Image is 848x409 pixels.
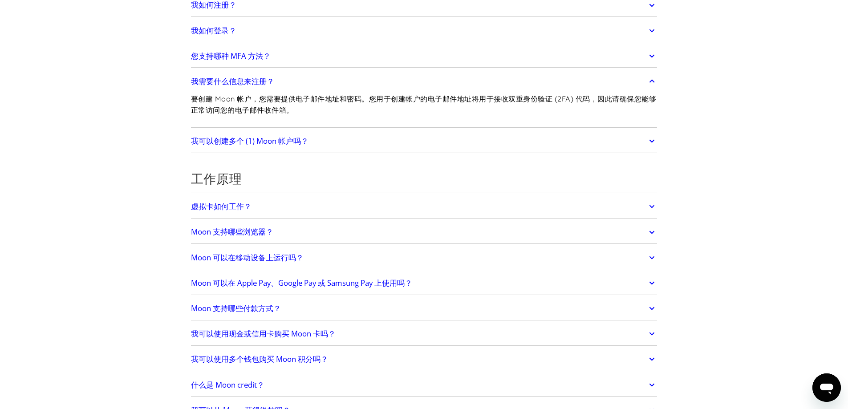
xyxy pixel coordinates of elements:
[191,299,657,318] a: Moon 支持哪些付款方式？
[812,373,841,402] iframe: 启动消息传送窗口的按钮
[191,47,657,65] a: 您支持哪种 MFA 方法？
[191,197,657,216] a: 虚拟卡如何工作？
[191,132,657,150] a: 我可以创建多个 (1) Moon 帐户吗？
[191,252,304,263] font: Moon 可以在移动设备上运行吗？
[191,278,412,288] font: Moon 可以在 Apple Pay、Google Pay 或 Samsung Pay 上使用吗？
[191,51,271,61] font: 您支持哪种 MFA 方法？
[191,303,281,313] font: Moon 支持哪些付款方式？
[191,274,657,292] a: Moon 可以在 Apple Pay、Google Pay 或 Samsung Pay 上使用吗？
[191,248,657,267] a: Moon 可以在移动设备上运行吗？
[191,94,656,114] font: 要创建 Moon 帐户，您需要提供电子邮件地址和密码。您用于创建帐户的电子邮件地址将用于接收双重身份验证 (2FA) 代码，因此请确保您能够正常访问您的电子邮件收件箱。
[191,25,236,36] font: 我如何登录？
[191,201,252,211] font: 虚拟卡如何工作？
[191,380,264,390] font: 什么是 Moon credit？
[191,227,273,237] font: Moon 支持哪些浏览器？
[191,223,657,242] a: Moon 支持哪些浏览器？
[191,171,242,186] font: 工作原理
[191,328,336,339] font: 我可以使用现金或信用卡购买 Moon 卡吗？
[191,21,657,40] a: 我如何登录？
[191,72,657,91] a: 我需要什么信息来注册？
[191,350,657,369] a: 我可以使用多个钱包购买 Moon 积分吗？
[191,136,308,146] font: 我可以创建多个 (1) Moon 帐户吗？
[191,324,657,343] a: 我可以使用现金或信用卡购买 Moon 卡吗？
[191,354,328,364] font: 我可以使用多个钱包购买 Moon 积分吗？
[191,376,657,394] a: 什么是 Moon credit？
[191,76,274,86] font: 我需要什么信息来注册？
